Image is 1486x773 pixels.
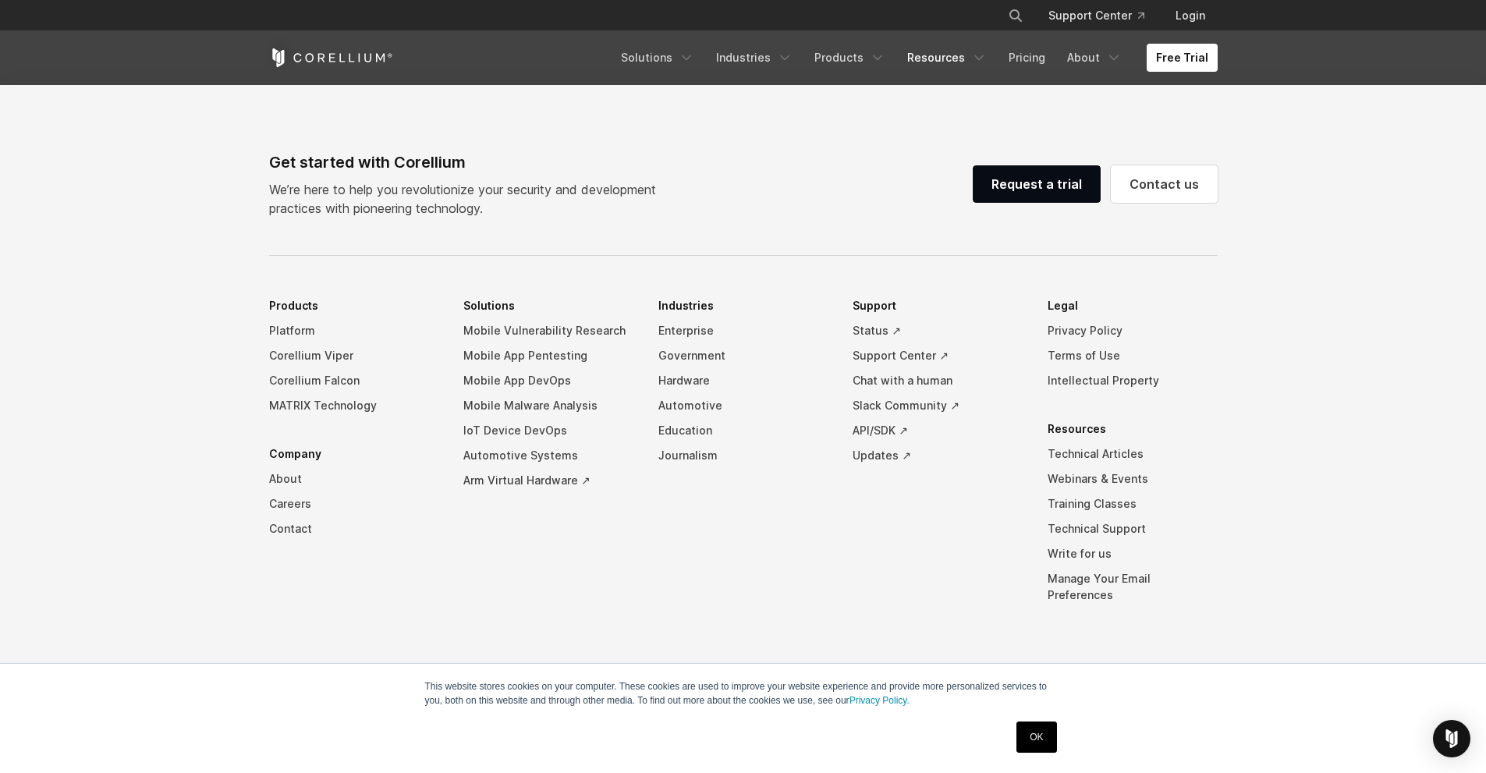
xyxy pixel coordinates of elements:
[463,468,633,493] a: Arm Virtual Hardware ↗
[463,318,633,343] a: Mobile Vulnerability Research
[1036,2,1157,30] a: Support Center
[1016,722,1056,753] a: OK
[898,44,996,72] a: Resources
[658,318,828,343] a: Enterprise
[463,418,633,443] a: IoT Device DevOps
[1048,466,1218,491] a: Webinars & Events
[612,44,1218,72] div: Navigation Menu
[853,343,1023,368] a: Support Center ↗
[1058,44,1131,72] a: About
[849,695,910,706] a: Privacy Policy.
[269,343,439,368] a: Corellium Viper
[853,418,1023,443] a: API/SDK ↗
[1433,720,1470,757] div: Open Intercom Messenger
[463,343,633,368] a: Mobile App Pentesting
[1048,516,1218,541] a: Technical Support
[269,516,439,541] a: Contact
[269,151,669,174] div: Get started with Corellium
[853,368,1023,393] a: Chat with a human
[853,318,1023,343] a: Status ↗
[269,180,669,218] p: We’re here to help you revolutionize your security and development practices with pioneering tech...
[1048,368,1218,393] a: Intellectual Property
[269,393,439,418] a: MATRIX Technology
[658,443,828,468] a: Journalism
[1048,491,1218,516] a: Training Classes
[1048,441,1218,466] a: Technical Articles
[269,491,439,516] a: Careers
[999,44,1055,72] a: Pricing
[463,443,633,468] a: Automotive Systems
[269,466,439,491] a: About
[1048,318,1218,343] a: Privacy Policy
[1163,2,1218,30] a: Login
[658,393,828,418] a: Automotive
[853,393,1023,418] a: Slack Community ↗
[1048,541,1218,566] a: Write for us
[612,44,704,72] a: Solutions
[1048,343,1218,368] a: Terms of Use
[463,368,633,393] a: Mobile App DevOps
[269,368,439,393] a: Corellium Falcon
[1111,165,1218,203] a: Contact us
[269,293,1218,631] div: Navigation Menu
[269,48,393,67] a: Corellium Home
[269,318,439,343] a: Platform
[707,44,802,72] a: Industries
[463,393,633,418] a: Mobile Malware Analysis
[973,165,1101,203] a: Request a trial
[853,443,1023,468] a: Updates ↗
[425,679,1062,707] p: This website stores cookies on your computer. These cookies are used to improve your website expe...
[1048,566,1218,608] a: Manage Your Email Preferences
[658,368,828,393] a: Hardware
[805,44,895,72] a: Products
[658,418,828,443] a: Education
[989,2,1218,30] div: Navigation Menu
[1147,44,1218,72] a: Free Trial
[658,343,828,368] a: Government
[1002,2,1030,30] button: Search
